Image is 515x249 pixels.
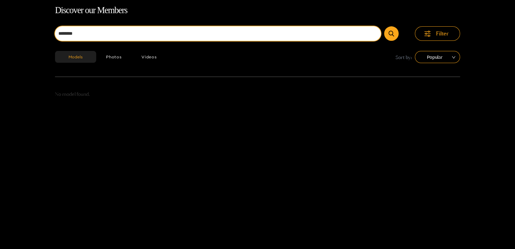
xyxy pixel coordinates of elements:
button: Videos [132,51,167,63]
h1: Discover our Members [55,3,460,18]
button: Submit Search [384,26,399,41]
button: Photos [96,51,132,63]
div: sort [415,51,460,63]
span: Popular [420,52,455,62]
button: Models [55,51,96,63]
button: Filter [415,26,460,41]
p: No model found. [55,90,460,98]
span: Filter [436,30,449,37]
span: Sort by: [396,53,412,61]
